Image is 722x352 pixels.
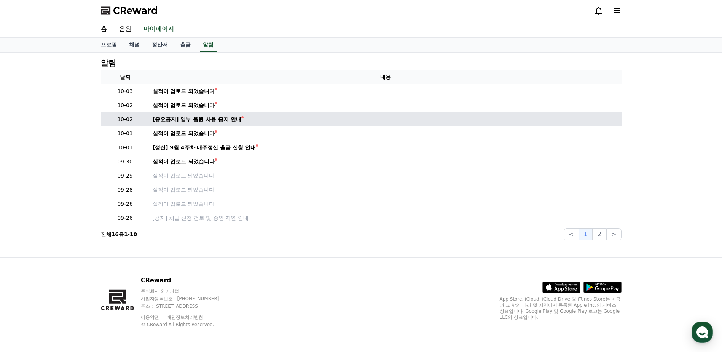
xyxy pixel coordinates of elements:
a: 알림 [200,38,217,52]
a: 설정 [98,242,146,261]
div: 실적이 업로드 되었습니다 [153,101,215,109]
a: 정산서 [146,38,174,52]
a: 프로필 [95,38,123,52]
a: 실적이 업로드 되었습니다 [153,158,618,166]
div: [중요공지] 일부 음원 사용 중지 안내 [153,115,241,123]
a: 음원 [113,21,137,37]
a: [공지] 채널 신청 검토 및 승인 지연 안내 [153,214,618,222]
p: 09-30 [104,158,147,166]
span: 홈 [24,253,29,259]
a: 개인정보처리방침 [167,315,203,320]
a: 홈 [2,242,50,261]
a: [중요공지] 일부 음원 사용 중지 안내 [153,115,618,123]
p: App Store, iCloud, iCloud Drive 및 iTunes Store는 미국과 그 밖의 나라 및 지역에서 등록된 Apple Inc.의 서비스 상표입니다. Goo... [500,296,622,320]
a: 실적이 업로드 되었습니다 [153,172,618,180]
span: 대화 [70,253,79,259]
p: 10-02 [104,101,147,109]
a: 출금 [174,38,197,52]
p: 10-02 [104,115,147,123]
a: 실적이 업로드 되었습니다 [153,200,618,208]
a: CReward [101,5,158,17]
span: 설정 [118,253,127,259]
strong: 16 [112,231,119,237]
p: 09-26 [104,214,147,222]
a: 이용약관 [141,315,165,320]
button: 1 [579,228,593,240]
div: 실적이 업로드 되었습니다 [153,158,215,166]
p: 주소 : [STREET_ADDRESS] [141,303,234,309]
h4: 알림 [101,59,116,67]
p: CReward [141,276,234,285]
button: < [564,228,579,240]
button: > [606,228,621,240]
a: 실적이 업로드 되었습니다 [153,87,618,95]
p: 사업자등록번호 : [PHONE_NUMBER] [141,296,234,302]
p: 주식회사 와이피랩 [141,288,234,294]
p: 09-29 [104,172,147,180]
div: 실적이 업로드 되었습니다 [153,130,215,138]
p: 09-26 [104,200,147,208]
strong: 10 [130,231,137,237]
div: [정산] 9월 4주차 매주정산 출금 신청 안내 [153,144,256,152]
button: 2 [593,228,606,240]
a: 마이페이지 [142,21,175,37]
p: © CReward All Rights Reserved. [141,322,234,328]
p: 전체 중 - [101,230,137,238]
a: 홈 [95,21,113,37]
a: 실적이 업로드 되었습니다 [153,186,618,194]
strong: 1 [124,231,128,237]
th: 내용 [150,70,622,84]
a: [정산] 9월 4주차 매주정산 출금 신청 안내 [153,144,618,152]
a: 대화 [50,242,98,261]
a: 채널 [123,38,146,52]
p: 10-03 [104,87,147,95]
a: 실적이 업로드 되었습니다 [153,101,618,109]
span: CReward [113,5,158,17]
a: 실적이 업로드 되었습니다 [153,130,618,138]
p: 10-01 [104,144,147,152]
p: 09-28 [104,186,147,194]
th: 날짜 [101,70,150,84]
p: 10-01 [104,130,147,138]
div: 실적이 업로드 되었습니다 [153,87,215,95]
